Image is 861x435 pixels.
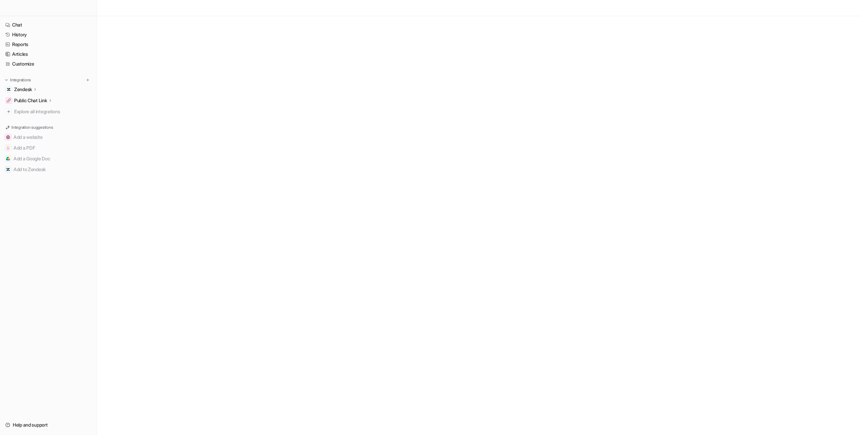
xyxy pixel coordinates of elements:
img: Public Chat Link [7,98,11,103]
img: Add a website [6,135,10,139]
img: menu_add.svg [85,78,90,82]
button: Add a websiteAdd a website [3,132,94,143]
img: Add a PDF [6,146,10,150]
img: Zendesk [7,87,11,91]
img: explore all integrations [5,108,12,115]
button: Add a PDFAdd a PDF [3,143,94,153]
a: History [3,30,94,39]
p: Zendesk [14,86,32,93]
span: Explore all integrations [14,106,91,117]
a: Articles [3,49,94,59]
img: Add to Zendesk [6,167,10,171]
p: Integration suggestions [11,124,53,130]
button: Add a Google DocAdd a Google Doc [3,153,94,164]
a: Reports [3,40,94,49]
button: Add to ZendeskAdd to Zendesk [3,164,94,175]
a: Explore all integrations [3,107,94,116]
p: Public Chat Link [14,97,47,104]
a: Chat [3,20,94,30]
p: Integrations [10,77,31,83]
button: Integrations [3,77,33,83]
img: Add a Google Doc [6,157,10,161]
a: Customize [3,59,94,69]
img: expand menu [4,78,9,82]
a: Help and support [3,420,94,430]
